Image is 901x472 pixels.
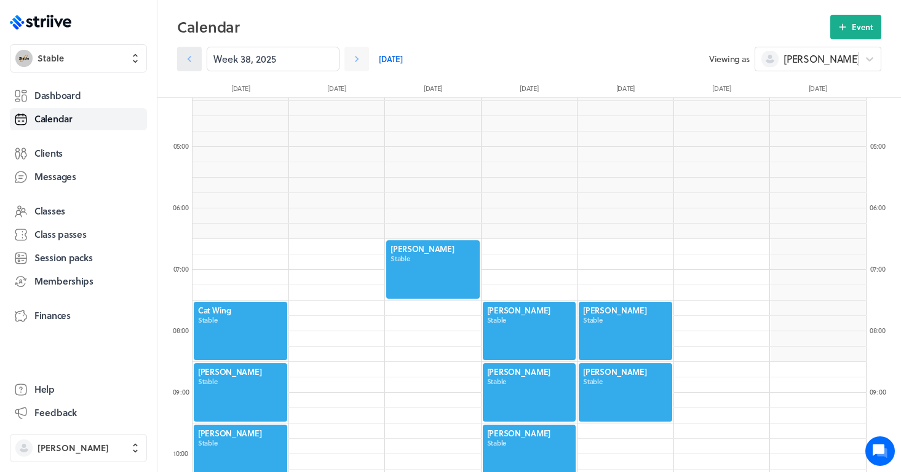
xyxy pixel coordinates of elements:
[784,52,860,66] span: [PERSON_NAME]
[876,141,885,151] span: :00
[877,387,886,397] span: :00
[865,141,890,151] div: 05
[169,264,193,273] div: 07
[852,22,873,33] span: Event
[169,449,193,458] div: 10
[830,15,881,39] button: Event
[10,270,147,293] a: Memberships
[18,82,228,121] h2: We're here to help. Ask us anything!
[578,84,673,97] div: [DATE]
[10,402,147,424] button: Feedback
[169,203,193,212] div: 06
[10,247,147,269] a: Session packs
[288,84,384,97] div: [DATE]
[34,147,63,160] span: Clients
[36,211,220,236] input: Search articles
[34,112,73,125] span: Calendar
[180,448,188,458] span: :00
[10,108,147,130] a: Calendar
[10,200,147,222] a: Classes
[180,202,189,213] span: :00
[180,141,188,151] span: :00
[38,442,109,454] span: [PERSON_NAME]
[709,53,750,65] span: Viewing as
[15,50,33,67] img: Stable
[877,325,886,336] span: :00
[10,44,147,73] button: StableStable
[10,224,147,246] a: Class passes
[34,275,93,288] span: Memberships
[876,264,885,274] span: :00
[169,387,193,396] div: 09
[673,84,769,97] div: [DATE]
[169,326,193,335] div: 08
[79,151,148,160] span: New conversation
[10,166,147,188] a: Messages
[18,60,228,79] h1: Hi [PERSON_NAME]
[34,170,76,183] span: Messages
[865,264,890,273] div: 07
[180,264,188,274] span: :00
[19,143,227,168] button: New conversation
[10,85,147,107] a: Dashboard
[34,251,92,264] span: Session packs
[34,406,77,419] span: Feedback
[34,89,81,102] span: Dashboard
[10,434,147,462] button: [PERSON_NAME]
[770,84,866,97] div: [DATE]
[10,143,147,165] a: Clients
[34,309,71,322] span: Finances
[180,387,189,397] span: :00
[34,228,87,241] span: Class passes
[481,84,577,97] div: [DATE]
[877,202,886,213] span: :00
[169,141,193,151] div: 05
[177,15,830,39] h2: Calendar
[38,52,64,65] span: Stable
[180,325,189,336] span: :00
[34,383,55,396] span: Help
[865,326,890,335] div: 08
[207,47,339,71] input: YYYY-M-D
[34,205,65,218] span: Classes
[17,191,229,206] p: Find an answer quickly
[193,84,288,97] div: [DATE]
[865,436,895,466] iframe: gist-messenger-bubble-iframe
[865,387,890,396] div: 09
[10,305,147,327] a: Finances
[10,379,147,401] a: Help
[385,84,481,97] div: [DATE]
[379,47,403,71] a: [DATE]
[865,203,890,212] div: 06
